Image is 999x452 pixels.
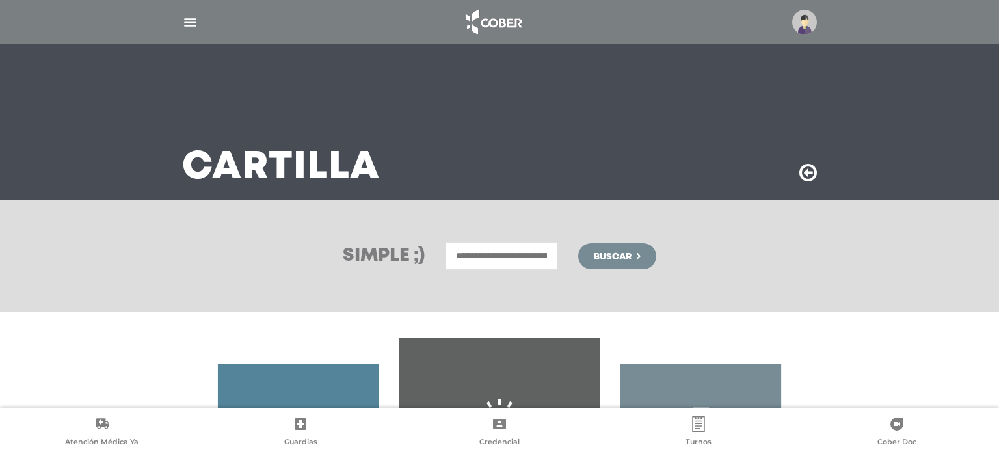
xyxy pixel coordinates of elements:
img: profile-placeholder.svg [792,10,817,34]
a: Credencial [400,416,599,449]
button: Buscar [578,243,656,269]
a: Cober Doc [797,416,996,449]
span: Cober Doc [877,437,916,449]
img: logo_cober_home-white.png [459,7,527,38]
span: Atención Médica Ya [65,437,139,449]
span: Guardias [284,437,317,449]
img: Cober_menu-lines-white.svg [182,14,198,31]
span: Buscar [594,252,632,261]
span: Credencial [479,437,520,449]
h3: Simple ;) [343,247,425,265]
a: Guardias [202,416,401,449]
a: Turnos [599,416,798,449]
a: Atención Médica Ya [3,416,202,449]
span: Turnos [686,437,712,449]
h3: Cartilla [182,151,380,185]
